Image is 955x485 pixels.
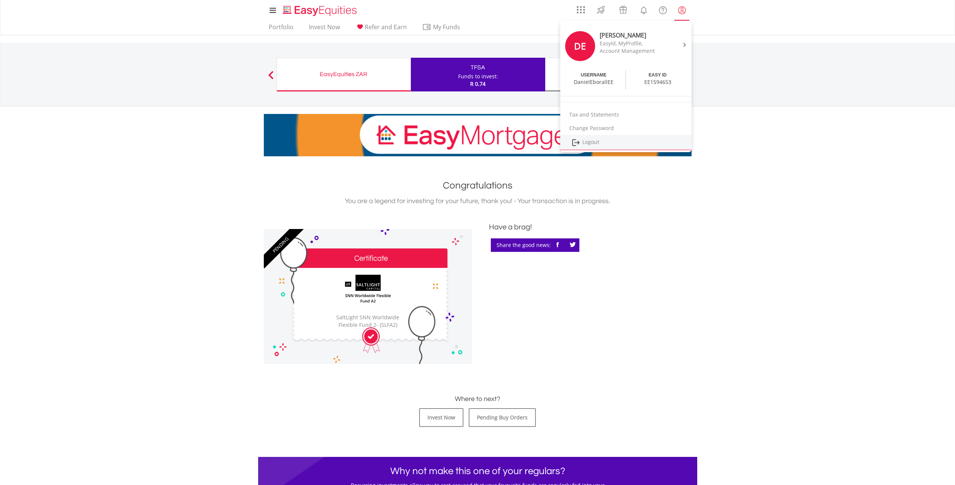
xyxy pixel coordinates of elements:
[264,179,692,192] h1: Congratulations
[340,272,395,310] img: UT.ZA.SLFA2.png
[644,78,671,86] div: EE1594653
[649,72,667,78] div: EASY ID
[595,4,607,16] img: thrive-v2.svg
[574,78,614,86] div: DanielEborallEE
[572,2,590,14] a: AppsGrid
[365,23,407,31] span: Refer and Earn
[422,22,471,32] span: My Funds
[352,23,410,35] a: Refer and Earn
[600,47,663,55] div: Account Management
[565,31,595,61] div: DE
[264,196,692,207] div: You are a legend for investing for your future, thank you! - Your transaction is in progress.
[331,314,404,329] div: SaltLight SNN Worldwide Flexible Fund 2
[419,408,463,427] a: Invest Now
[672,2,692,18] a: My Profile
[600,40,663,47] div: EasyId, MyProfile,
[264,114,692,156] img: EasyMortage Promotion Banner
[281,4,360,17] img: EasyEquities_Logo.png
[560,135,692,150] a: Logout
[415,62,541,73] div: TFSA
[470,80,486,87] span: R 0.74
[281,69,406,79] div: EasyEquities ZAR
[266,23,296,35] a: Portfolio
[653,2,672,17] a: FAQ's and Support
[491,238,579,252] div: Share the good news:
[550,69,675,79] div: Activate a new account type
[560,121,692,135] a: Change Password
[264,394,692,404] h3: Where to next?
[306,23,343,35] a: Invest Now
[617,4,629,16] img: vouchers-v2.svg
[634,2,653,17] a: Notifications
[489,222,692,233] div: Have a brag!
[376,321,397,328] span: - (SLFA2)
[264,464,692,478] h1: Why not make this one of your regulars?
[560,108,692,121] a: Tax and Statements
[577,6,585,14] img: grid-menu-icon.svg
[560,22,692,92] a: DE [PERSON_NAME] EasyId, MyProfile, Account Management USERNAME DanielEborallEE EASY ID EE1594653
[458,73,498,80] div: Funds to invest:
[469,408,536,427] a: Pending Buy Orders
[600,31,663,40] div: [PERSON_NAME]
[612,2,634,16] a: Vouchers
[280,2,360,17] a: Home page
[581,72,607,78] div: USERNAME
